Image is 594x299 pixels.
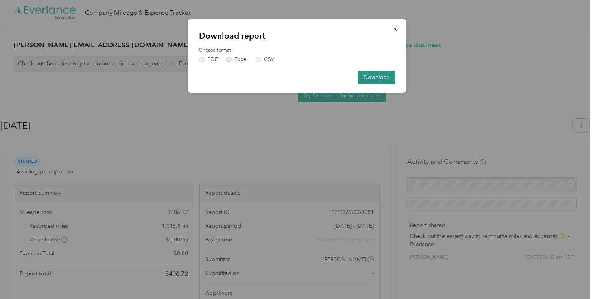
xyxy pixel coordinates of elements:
[358,71,395,84] button: Download
[199,47,395,54] label: Choose format
[199,30,395,41] p: Download report
[199,57,218,62] label: PDF
[256,57,275,62] label: CSV
[226,57,247,62] label: Excel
